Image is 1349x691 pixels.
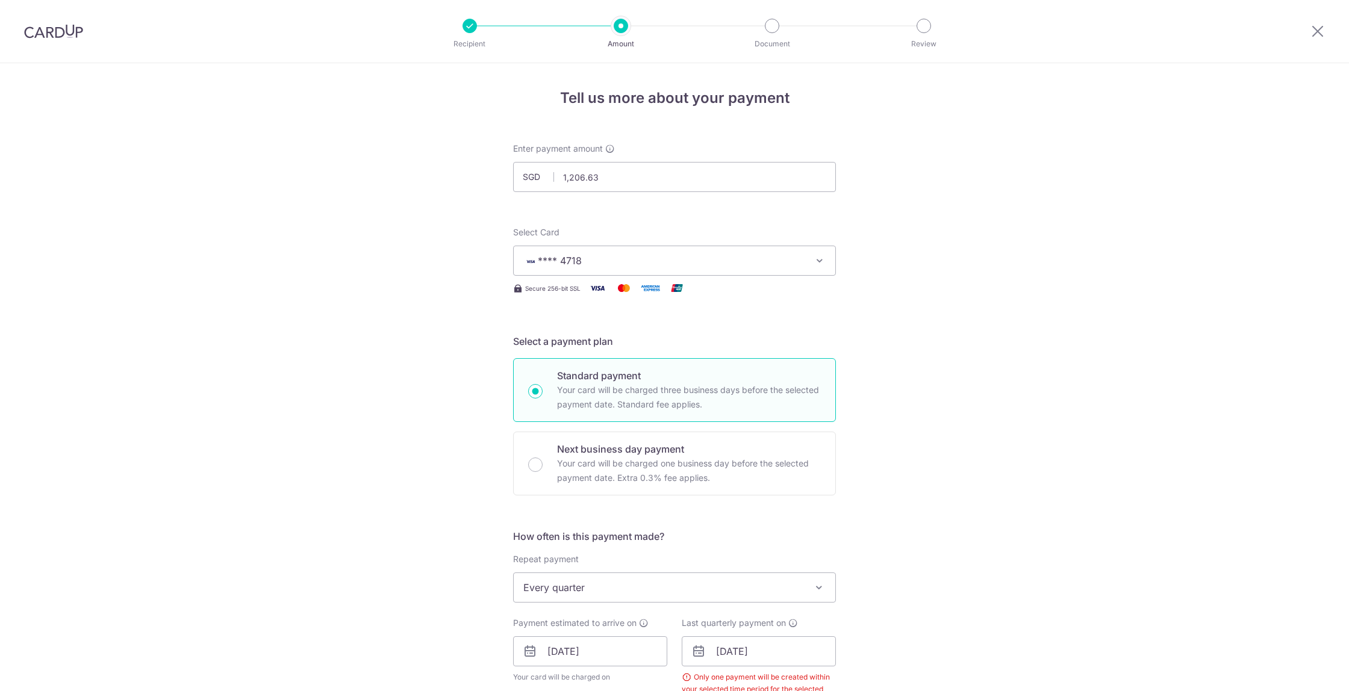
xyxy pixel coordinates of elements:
h5: How often is this payment made? [513,529,836,544]
p: Next business day payment [557,442,821,456]
span: Enter payment amount [513,143,603,155]
p: Document [727,38,817,50]
span: translation missing: en.payables.payment_networks.credit_card.summary.labels.select_card [513,227,559,237]
img: Union Pay [665,280,689,296]
input: DD / MM / YYYY [682,636,836,666]
span: Payment estimated to arrive on [513,617,637,629]
h4: Tell us more about your payment [513,87,836,109]
label: Repeat payment [513,553,579,565]
img: Mastercard [612,280,636,296]
input: DD / MM / YYYY [513,636,667,666]
span: SGD [523,171,554,183]
span: Last quarterly payment on [682,617,786,629]
span: Every quarter [514,573,835,602]
img: Visa [585,280,609,296]
img: American Express [638,280,662,296]
img: VISA [523,257,538,265]
p: Recipient [425,38,514,50]
h5: Select a payment plan [513,334,836,349]
span: Your card will be charged on [513,671,667,683]
p: Review [879,38,968,50]
span: Secure 256-bit SSL [525,284,581,293]
span: Every quarter [513,572,836,603]
p: Your card will be charged one business day before the selected payment date. Extra 0.3% fee applies. [557,456,821,485]
p: Amount [576,38,665,50]
p: Your card will be charged three business days before the selected payment date. Standard fee appl... [557,383,821,412]
p: Standard payment [557,368,821,383]
input: 0.00 [513,162,836,192]
img: CardUp [24,24,83,39]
